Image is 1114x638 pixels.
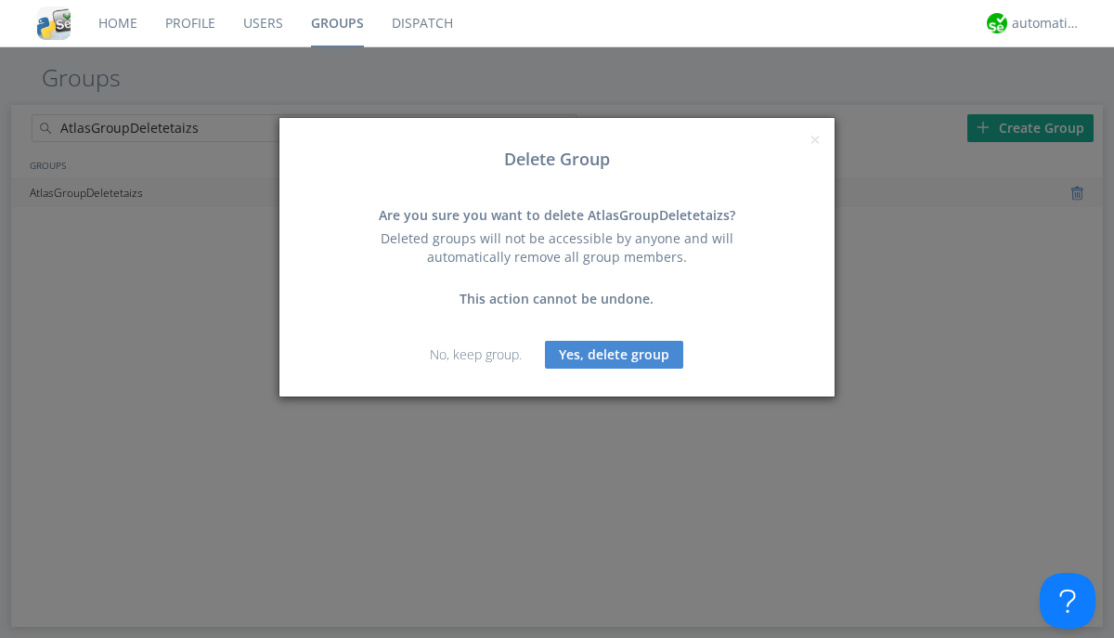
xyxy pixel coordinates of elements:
a: No, keep group. [430,345,522,363]
span: × [810,126,821,152]
button: Yes, delete group [545,341,683,369]
div: Deleted groups will not be accessible by anyone and will automatically remove all group members. [357,229,757,267]
h3: Delete Group [293,150,821,169]
div: This action cannot be undone. [357,290,757,308]
img: d2d01cd9b4174d08988066c6d424eccd [987,13,1007,33]
div: Are you sure you want to delete AtlasGroupDeletetaizs? [357,206,757,225]
img: cddb5a64eb264b2086981ab96f4c1ba7 [37,7,71,40]
div: automation+atlas [1012,14,1082,33]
